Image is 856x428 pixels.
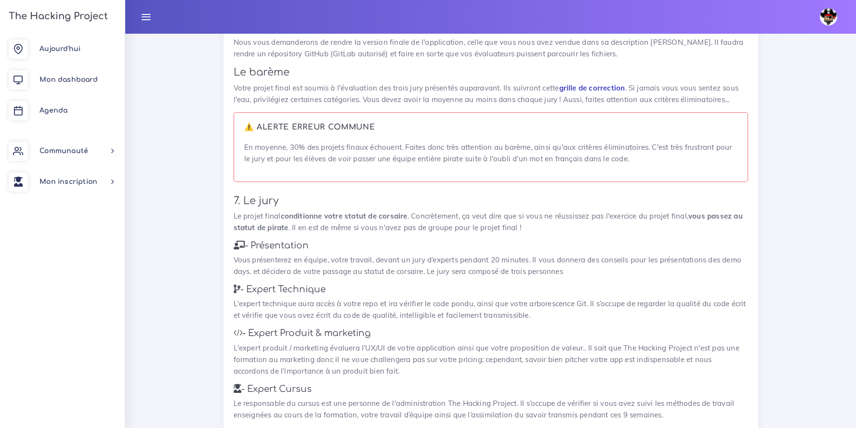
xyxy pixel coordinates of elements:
h4: - Expert Produit & marketing [234,328,748,338]
h4: ⚠️ ALERTE ERREUR COMMUNE [244,123,737,132]
span: Mon inscription [40,178,97,185]
p: Nous vous demanderons de rendre la version finale de l'application, celle que vous nous avez vend... [234,37,748,60]
span: Aujourd'hui [40,45,80,52]
p: L'expert technique aura accès à votre repo et ira vérifier le code pondu, ainsi que votre arbores... [234,298,748,321]
h3: 7. Le jury [234,195,748,207]
img: avatar [820,8,837,26]
span: Agenda [40,107,67,114]
a: grille de correction [559,83,625,92]
h3: Le barème [234,66,748,78]
p: L'expert produit / marketing évaluera l’UX/UI de votre application ainsi que votre proposition de... [234,342,748,377]
b: conditionne votre statut de corsaire [281,211,408,220]
h4: - Expert Technique [234,284,748,295]
h4: - Présentation [234,240,748,251]
h3: The Hacking Project [6,11,108,22]
b: vous passez au statut de pirate [234,211,743,232]
h4: - Expert Cursus [234,384,748,394]
p: Votre projet final est soumis à l'évaluation des trois jury présentés auparavant. Ils suivront ce... [234,82,748,105]
p: Le responsable du cursus est une personne de l'administration The Hacking Project. Il s’occupe de... [234,398,748,421]
p: Le projet final . Concrètement, ça veut dire que si vous ne réussissez pas l'exercice du projet f... [234,210,748,233]
span: Mon dashboard [40,76,98,83]
p: En moyenne, 30% des projets finaux échouent. Faites donc très attention au barème, ainsi qu'aux c... [244,142,737,165]
p: Vous présenterez en équipe, votre travail, devant un jury d’experts pendant 20 minutes. Il vous d... [234,254,748,277]
span: Communauté [40,147,88,155]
